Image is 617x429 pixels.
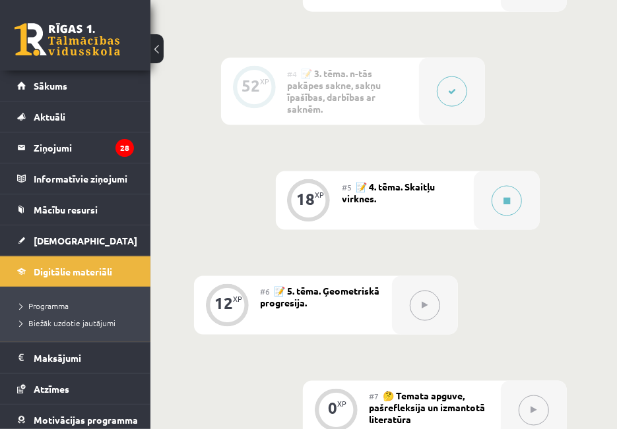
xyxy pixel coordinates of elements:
[369,391,379,402] span: #7
[17,225,134,256] a: [DEMOGRAPHIC_DATA]
[214,298,233,310] div: 12
[17,374,134,404] a: Atzīmes
[34,343,134,373] legend: Maksājumi
[34,163,134,194] legend: Informatīvie ziņojumi
[34,414,138,426] span: Motivācijas programma
[20,300,69,311] span: Programma
[34,266,112,277] span: Digitālie materiāli
[342,181,435,204] span: 📝 4. tēma. Skaitļu virknes.
[260,78,269,85] div: XP
[17,101,134,132] a: Aktuāli
[296,193,315,205] div: 18
[337,401,346,408] div: XP
[115,139,134,157] i: 28
[34,235,137,246] span: [DEMOGRAPHIC_DATA]
[34,383,69,395] span: Atzīmes
[342,182,352,192] span: #5
[17,71,134,101] a: Sākums
[20,317,137,329] a: Biežāk uzdotie jautājumi
[34,204,98,215] span: Mācību resursi
[20,318,115,328] span: Biežāk uzdotie jautājumi
[34,80,67,92] span: Sākums
[369,390,485,426] span: 🤔 Temata apguve, pašrefleksija un izmantotā literatūra
[315,191,324,198] div: XP
[242,80,260,92] div: 52
[287,67,381,115] span: 📝 3. tēma. n-tās pakāpes sakne, sakņu īpašības, darbības ar saknēm.
[260,285,379,309] span: 📝 5. tēma. Ģeometriskā progresija.
[233,296,242,303] div: XP
[17,132,134,163] a: Ziņojumi28
[287,69,297,79] span: #4
[260,287,270,297] span: #6
[17,256,134,287] a: Digitālie materiāli
[17,163,134,194] a: Informatīvie ziņojumi
[15,23,120,56] a: Rīgas 1. Tālmācības vidusskola
[34,132,134,163] legend: Ziņojumi
[328,403,337,415] div: 0
[34,111,65,123] span: Aktuāli
[20,300,137,312] a: Programma
[17,343,134,373] a: Maksājumi
[17,194,134,225] a: Mācību resursi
